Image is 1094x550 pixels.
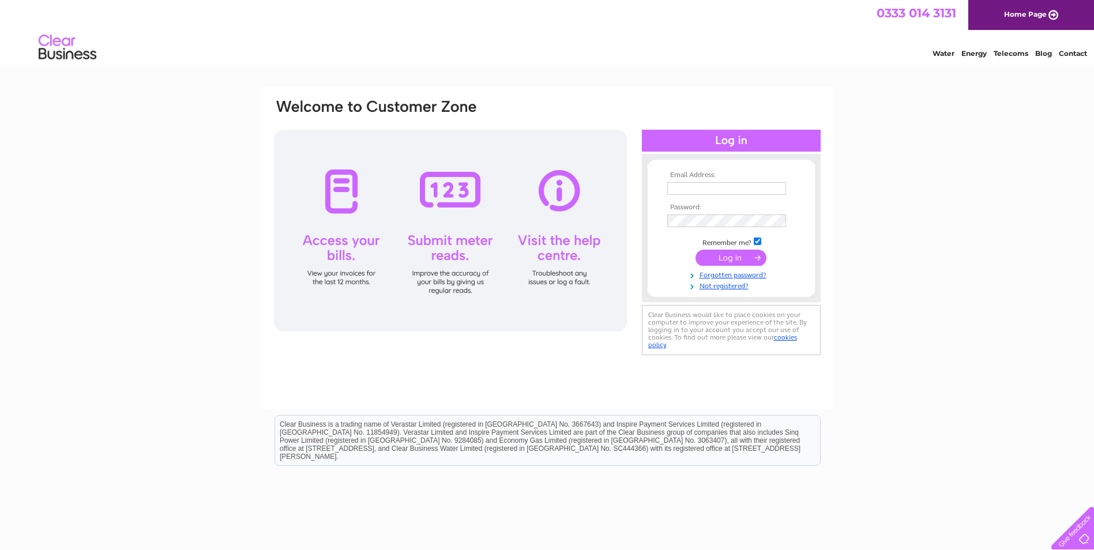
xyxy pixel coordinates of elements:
[667,269,798,280] a: Forgotten password?
[667,280,798,291] a: Not registered?
[664,204,798,212] th: Password:
[1059,49,1087,58] a: Contact
[38,30,97,65] img: logo.png
[877,6,956,20] a: 0333 014 3131
[642,305,821,355] div: Clear Business would like to place cookies on your computer to improve your experience of the sit...
[994,49,1028,58] a: Telecoms
[664,236,798,247] td: Remember me?
[648,333,797,349] a: cookies policy
[961,49,987,58] a: Energy
[275,6,820,56] div: Clear Business is a trading name of Verastar Limited (registered in [GEOGRAPHIC_DATA] No. 3667643...
[1035,49,1052,58] a: Blog
[933,49,954,58] a: Water
[664,171,798,179] th: Email Address:
[696,250,766,266] input: Submit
